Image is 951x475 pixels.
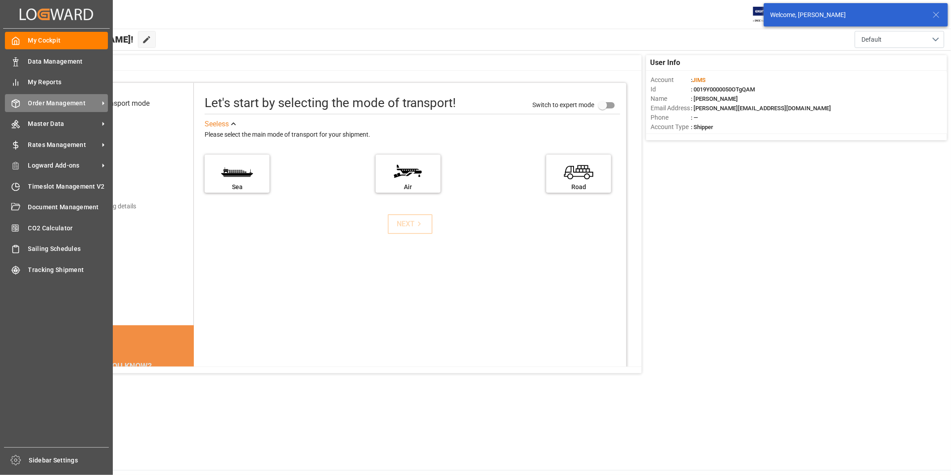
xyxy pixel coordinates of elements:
[205,130,620,140] div: Please select the main mode of transport for your shipment.
[28,224,108,233] span: CO2 Calculator
[80,202,136,211] div: Add shipping details
[691,77,706,83] span: :
[770,10,924,20] div: Welcome, [PERSON_NAME]
[855,31,944,48] button: open menu
[28,119,99,129] span: Master Data
[28,140,99,150] span: Rates Management
[651,57,681,68] span: User Info
[28,265,108,275] span: Tracking Shipment
[651,104,691,113] span: Email Address
[397,219,424,229] div: NEXT
[551,182,607,192] div: Road
[388,214,433,234] button: NEXT
[753,7,784,22] img: Exertis%20JAM%20-%20Email%20Logo.jpg_1722504956.jpg
[205,119,229,130] div: See less
[651,122,691,132] span: Account Type
[28,161,99,170] span: Logward Add-ons
[380,182,436,192] div: Air
[209,182,265,192] div: Sea
[691,124,713,130] span: : Shipper
[651,85,691,94] span: Id
[50,357,194,376] div: DID YOU KNOW?
[5,261,108,278] a: Tracking Shipment
[28,182,108,191] span: Timeslot Management V2
[532,101,594,108] span: Switch to expert mode
[691,105,831,112] span: : [PERSON_NAME][EMAIL_ADDRESS][DOMAIN_NAME]
[5,52,108,70] a: Data Management
[5,177,108,195] a: Timeslot Management V2
[5,32,108,49] a: My Cockpit
[5,240,108,258] a: Sailing Schedules
[5,219,108,237] a: CO2 Calculator
[691,86,755,93] span: : 0019Y0000050OTgQAM
[205,94,456,112] div: Let's start by selecting the mode of transport!
[28,203,108,212] span: Document Management
[28,244,108,254] span: Sailing Schedules
[80,98,150,109] div: Select transport mode
[5,199,108,216] a: Document Management
[651,113,691,122] span: Phone
[691,95,738,102] span: : [PERSON_NAME]
[5,73,108,91] a: My Reports
[29,456,109,465] span: Sidebar Settings
[651,75,691,85] span: Account
[28,99,99,108] span: Order Management
[37,31,133,48] span: Hello [PERSON_NAME]!
[28,78,108,87] span: My Reports
[691,114,698,121] span: : —
[651,94,691,104] span: Name
[28,57,108,66] span: Data Management
[692,77,706,83] span: JIMS
[28,36,108,45] span: My Cockpit
[861,35,882,44] span: Default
